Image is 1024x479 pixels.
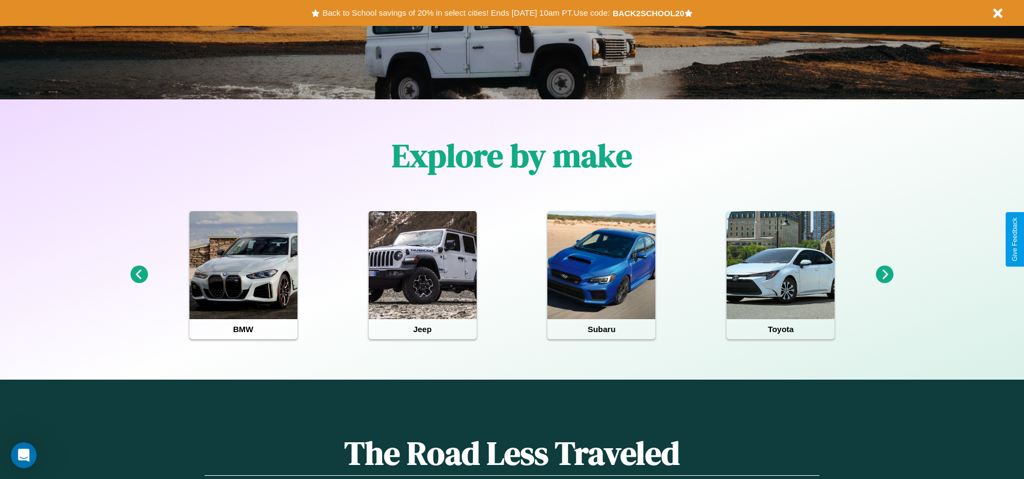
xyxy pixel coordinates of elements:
[11,442,37,468] iframe: Intercom live chat
[1011,218,1019,261] div: Give Feedback
[392,133,632,178] h1: Explore by make
[547,319,655,339] h4: Subaru
[205,431,819,476] h1: The Road Less Traveled
[369,319,477,339] h4: Jeep
[613,9,684,18] b: BACK2SCHOOL20
[727,319,835,339] h4: Toyota
[189,319,297,339] h4: BMW
[320,5,612,21] button: Back to School savings of 20% in select cities! Ends [DATE] 10am PT.Use code:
